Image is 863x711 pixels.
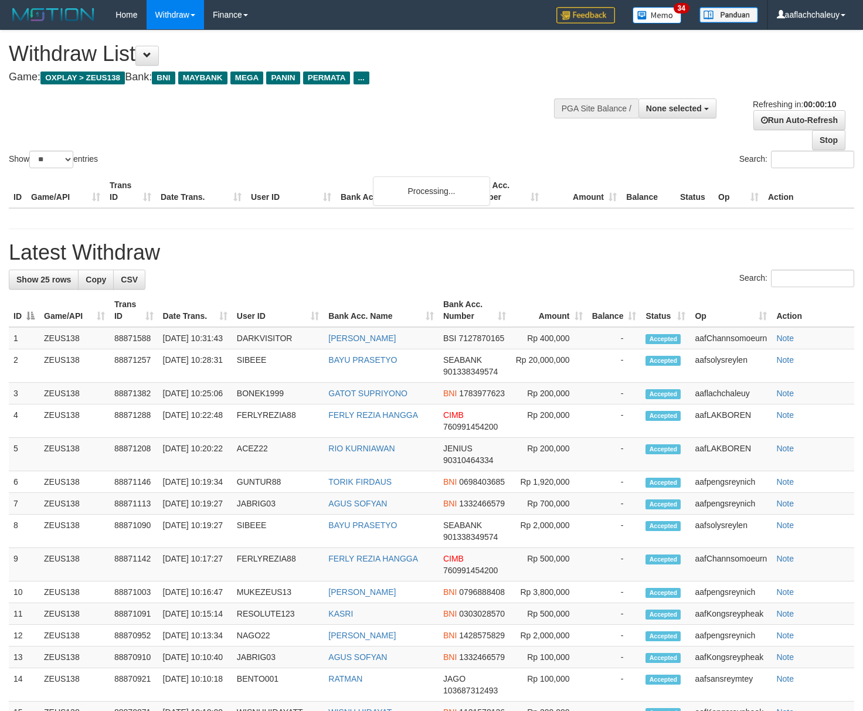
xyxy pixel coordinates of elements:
[328,554,418,563] a: FERLY REZIA HANGGA
[266,72,300,84] span: PANIN
[587,327,641,349] td: -
[232,581,324,603] td: MUKEZEUS13
[753,100,836,109] span: Refreshing in:
[9,438,39,471] td: 5
[105,175,156,208] th: Trans ID
[110,294,158,327] th: Trans ID: activate to sort column ascending
[328,521,397,530] a: BAYU PRASETYO
[39,647,110,668] td: ZEUS138
[373,176,490,206] div: Processing...
[645,389,681,399] span: Accepted
[178,72,227,84] span: MAYBANK
[776,499,794,508] a: Note
[110,647,158,668] td: 88870910
[246,175,336,208] th: User ID
[158,581,232,603] td: [DATE] 10:16:47
[328,499,387,508] a: AGUS SOFYAN
[232,493,324,515] td: JABRIG03
[690,383,772,404] td: aaflachchaleuy
[466,175,543,208] th: Bank Acc. Number
[587,471,641,493] td: -
[645,521,681,531] span: Accepted
[690,471,772,493] td: aafpengsreynich
[232,471,324,493] td: GUNTUR88
[232,647,324,668] td: JABRIG03
[443,554,464,563] span: CIMB
[776,631,794,640] a: Note
[39,327,110,349] td: ZEUS138
[459,652,505,662] span: Copy 1332466579 to clipboard
[9,349,39,383] td: 2
[39,581,110,603] td: ZEUS138
[641,294,690,327] th: Status: activate to sort column ascending
[110,404,158,438] td: 88871288
[776,521,794,530] a: Note
[511,668,587,702] td: Rp 100,000
[110,327,158,349] td: 88871588
[9,327,39,349] td: 1
[690,625,772,647] td: aafpengsreynich
[645,499,681,509] span: Accepted
[328,410,418,420] a: FERLY REZIA HANGGA
[771,151,854,168] input: Search:
[39,294,110,327] th: Game/API: activate to sort column ascending
[511,349,587,383] td: Rp 20,000,000
[459,477,505,487] span: Copy 0698403685 to clipboard
[110,548,158,581] td: 88871142
[39,438,110,471] td: ZEUS138
[328,674,362,683] a: RATMAN
[9,471,39,493] td: 6
[699,7,758,23] img: panduan.png
[753,110,845,130] a: Run Auto-Refresh
[158,603,232,625] td: [DATE] 10:15:14
[110,493,158,515] td: 88871113
[16,275,71,284] span: Show 25 rows
[110,668,158,702] td: 88870921
[303,72,351,84] span: PERMATA
[713,175,763,208] th: Op
[803,100,836,109] strong: 00:00:10
[587,647,641,668] td: -
[812,130,845,150] a: Stop
[39,383,110,404] td: ZEUS138
[328,609,353,618] a: KASRI
[9,270,79,290] a: Show 25 rows
[690,603,772,625] td: aafKongsreypheak
[158,471,232,493] td: [DATE] 10:19:34
[232,294,324,327] th: User ID: activate to sort column ascending
[158,438,232,471] td: [DATE] 10:20:22
[459,389,505,398] span: Copy 1783977623 to clipboard
[645,588,681,598] span: Accepted
[39,548,110,581] td: ZEUS138
[690,349,772,383] td: aafsolysreylen
[328,631,396,640] a: [PERSON_NAME]
[645,411,681,421] span: Accepted
[328,477,392,487] a: TORIK FIRDAUS
[110,603,158,625] td: 88871091
[39,625,110,647] td: ZEUS138
[763,175,854,208] th: Action
[152,72,175,84] span: BNI
[232,625,324,647] td: NAGO22
[621,175,675,208] th: Balance
[443,422,498,431] span: Copy 760991454200 to clipboard
[9,383,39,404] td: 3
[39,493,110,515] td: ZEUS138
[443,674,466,683] span: JAGO
[511,471,587,493] td: Rp 1,920,000
[587,294,641,327] th: Balance: activate to sort column ascending
[328,334,396,343] a: [PERSON_NAME]
[690,647,772,668] td: aafKongsreypheak
[739,151,854,168] label: Search:
[9,625,39,647] td: 12
[9,151,98,168] label: Show entries
[230,72,264,84] span: MEGA
[690,668,772,702] td: aafsansreymtey
[458,334,504,343] span: Copy 7127870165 to clipboard
[776,609,794,618] a: Note
[690,515,772,548] td: aafsolysreylen
[645,653,681,663] span: Accepted
[443,367,498,376] span: Copy 901338349574 to clipboard
[328,652,387,662] a: AGUS SOFYAN
[232,548,324,581] td: FERLYREZIA88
